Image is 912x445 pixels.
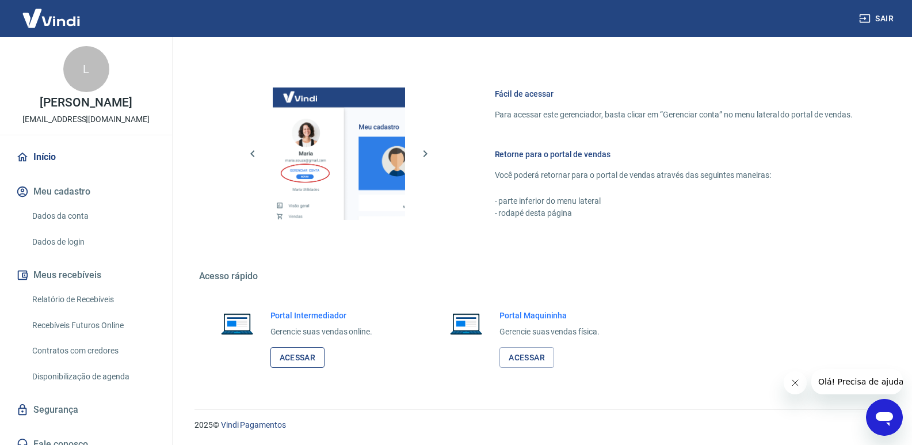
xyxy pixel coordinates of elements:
iframe: Mensagem da empresa [811,369,903,394]
img: Imagem da dashboard mostrando o botão de gerenciar conta na sidebar no lado esquerdo [273,88,405,220]
a: Contratos com credores [28,339,158,363]
button: Meus recebíveis [14,263,158,288]
p: Gerencie suas vendas online. [270,326,373,338]
p: Você poderá retornar para o portal de vendas através das seguintes maneiras: [495,169,853,181]
p: 2025 © [194,419,884,431]
span: Olá! Precisa de ajuda? [7,8,97,17]
p: - parte inferior do menu lateral [495,195,853,207]
iframe: Fechar mensagem [784,371,807,394]
img: Imagem de um notebook aberto [213,310,261,337]
a: Acessar [270,347,325,368]
p: [PERSON_NAME] [40,97,132,109]
img: Imagem de um notebook aberto [442,310,490,337]
a: Início [14,144,158,170]
a: Recebíveis Futuros Online [28,314,158,337]
a: Segurança [14,397,158,423]
h6: Portal Intermediador [270,310,373,321]
h5: Acesso rápido [199,271,880,282]
a: Disponibilização de agenda [28,365,158,389]
iframe: Botão para abrir a janela de mensagens [866,399,903,436]
p: [EMAIL_ADDRESS][DOMAIN_NAME] [22,113,150,125]
div: L [63,46,109,92]
button: Sair [857,8,898,29]
a: Relatório de Recebíveis [28,288,158,311]
h6: Retorne para o portal de vendas [495,149,853,160]
button: Meu cadastro [14,179,158,204]
h6: Portal Maquininha [499,310,600,321]
p: - rodapé desta página [495,207,853,219]
img: Vindi [14,1,89,36]
a: Vindi Pagamentos [221,420,286,429]
a: Dados da conta [28,204,158,228]
a: Dados de login [28,230,158,254]
p: Gerencie suas vendas física. [499,326,600,338]
p: Para acessar este gerenciador, basta clicar em “Gerenciar conta” no menu lateral do portal de ven... [495,109,853,121]
a: Acessar [499,347,554,368]
h6: Fácil de acessar [495,88,853,100]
